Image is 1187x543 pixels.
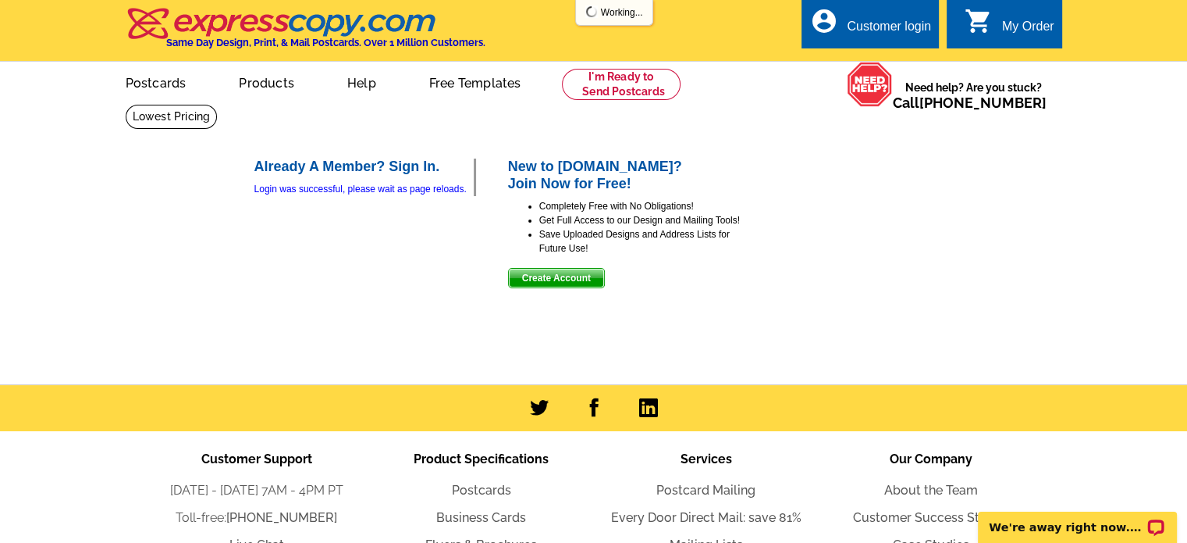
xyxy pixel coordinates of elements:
span: Need help? Are you stuck? [893,80,1054,111]
h4: Same Day Design, Print, & Mail Postcards. Over 1 Million Customers. [166,37,485,48]
a: Every Door Direct Mail: save 81% [611,510,801,525]
li: Save Uploaded Designs and Address Lists for Future Use! [539,227,742,255]
div: Login was successful, please wait as page reloads. [254,182,474,196]
i: account_circle [809,7,837,35]
span: Call [893,95,1047,111]
img: loading... [585,5,598,18]
a: [PHONE_NUMBER] [919,95,1047,111]
li: Toll-free: [144,509,369,527]
h2: Already A Member? Sign In. [254,159,474,176]
a: Products [214,63,319,100]
a: About the Team [884,483,978,498]
span: Customer Support [201,452,312,466]
li: Completely Free with No Obligations! [539,199,742,213]
a: [PHONE_NUMBER] [226,510,337,525]
a: Postcard Mailing [656,483,755,498]
li: Get Full Access to our Design and Mailing Tools! [539,213,742,227]
a: Postcards [101,63,211,100]
a: account_circle Customer login [809,17,931,37]
a: Postcards [452,483,511,498]
span: Product Specifications [414,452,549,466]
a: shopping_cart My Order [965,17,1054,37]
button: Create Account [508,268,605,288]
a: Same Day Design, Print, & Mail Postcards. Over 1 Million Customers. [126,19,485,48]
span: Services [681,452,732,466]
div: Customer login [847,20,931,41]
a: Customer Success Stories [853,510,1008,525]
a: Free Templates [404,63,546,100]
li: [DATE] - [DATE] 7AM - 4PM PT [144,481,369,500]
iframe: LiveChat chat widget [968,494,1187,543]
i: shopping_cart [965,7,993,35]
a: Business Cards [436,510,526,525]
span: Our Company [890,452,972,466]
div: My Order [1002,20,1054,41]
span: Create Account [509,269,604,288]
h2: New to [DOMAIN_NAME]? Join Now for Free! [508,159,742,192]
a: Help [322,63,401,100]
img: help [847,62,893,107]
